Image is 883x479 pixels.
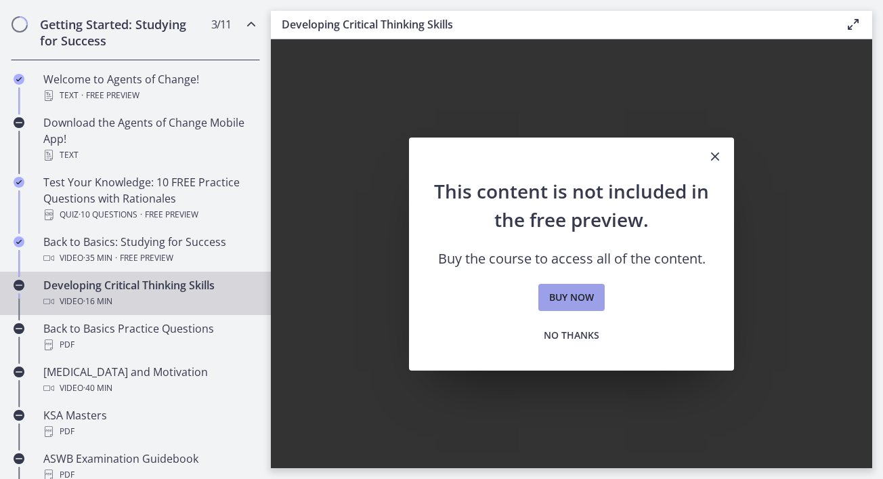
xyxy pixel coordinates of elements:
div: Back to Basics Practice Questions [43,320,255,353]
div: Text [43,87,255,104]
span: Free preview [86,87,139,104]
span: · [140,207,142,223]
div: Back to Basics: Studying for Success [43,234,255,266]
div: Video [43,380,255,396]
span: · 40 min [83,380,112,396]
span: · 10 Questions [79,207,137,223]
span: Free preview [120,250,173,266]
button: No thanks [533,322,610,349]
a: Buy now [538,284,605,311]
div: Video [43,250,255,266]
button: Close [696,138,734,177]
i: Completed [14,236,24,247]
span: 3 / 11 [211,16,231,33]
div: Video [43,293,255,310]
div: Quiz [43,207,255,223]
div: Test Your Knowledge: 10 FREE Practice Questions with Rationales [43,174,255,223]
span: Free preview [145,207,198,223]
p: Buy the course to access all of the content. [431,250,712,268]
div: Text [43,147,255,163]
h2: Getting Started: Studying for Success [40,16,205,49]
div: Welcome to Agents of Change! [43,71,255,104]
div: [MEDICAL_DATA] and Motivation [43,364,255,396]
span: · [81,87,83,104]
i: Completed [14,74,24,85]
h2: This content is not included in the free preview. [431,177,712,234]
div: PDF [43,337,255,353]
div: KSA Masters [43,407,255,440]
span: · [115,250,117,266]
span: No thanks [544,327,599,343]
span: · 35 min [83,250,112,266]
span: · 16 min [83,293,112,310]
i: Completed [14,177,24,188]
div: Developing Critical Thinking Skills [43,277,255,310]
div: Download the Agents of Change Mobile App! [43,114,255,163]
h3: Developing Critical Thinking Skills [282,16,823,33]
div: PDF [43,423,255,440]
span: Buy now [549,289,594,306]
